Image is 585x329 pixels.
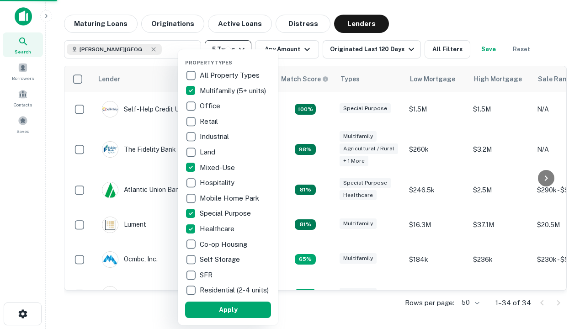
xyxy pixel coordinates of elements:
p: Co-op Housing [200,239,249,250]
span: Property Types [185,60,232,65]
p: Industrial [200,131,231,142]
iframe: Chat Widget [539,256,585,300]
p: Mixed-Use [200,162,237,173]
p: Mobile Home Park [200,193,261,204]
p: SFR [200,270,214,281]
p: Special Purpose [200,208,253,219]
p: Self Storage [200,254,242,265]
p: Hospitality [200,177,236,188]
p: Retail [200,116,220,127]
p: Office [200,101,222,111]
p: All Property Types [200,70,261,81]
p: Land [200,147,217,158]
p: Healthcare [200,223,236,234]
p: Residential (2-4 units) [200,285,271,296]
button: Apply [185,302,271,318]
p: Multifamily (5+ units) [200,85,268,96]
